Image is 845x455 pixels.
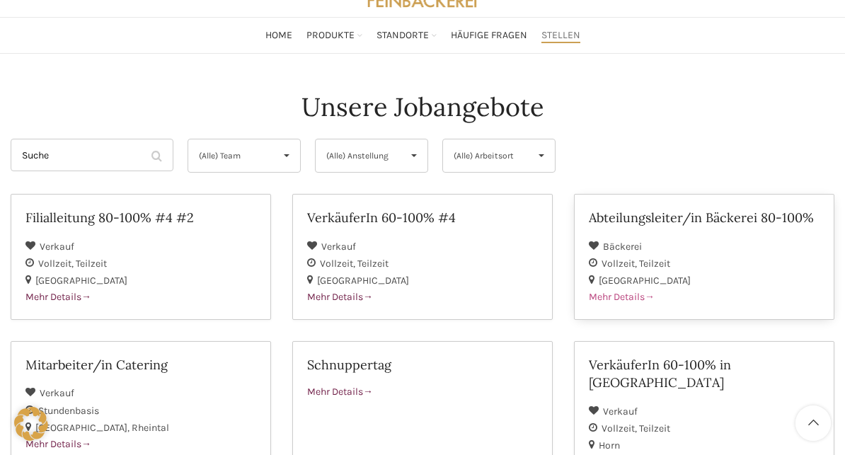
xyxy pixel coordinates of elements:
h2: Abteilungsleiter/in Bäckerei 80-100% [589,209,820,226]
input: Suche [11,139,173,171]
span: Verkauf [40,387,74,399]
span: ▾ [528,139,555,172]
a: Produkte [306,21,362,50]
span: Teilzeit [76,258,107,270]
h2: Schnuppertag [307,356,538,374]
span: Standorte [376,29,429,42]
span: [GEOGRAPHIC_DATA] [317,275,409,287]
span: Mehr Details [25,291,91,303]
a: Home [265,21,292,50]
a: Filialleitung 80-100% #4 #2 Verkauf Vollzeit Teilzeit [GEOGRAPHIC_DATA] Mehr Details [11,194,271,320]
h4: Unsere Jobangebote [301,89,544,125]
span: [GEOGRAPHIC_DATA] [599,275,691,287]
span: Mehr Details [589,291,655,303]
a: Häufige Fragen [451,21,527,50]
h2: VerkäuferIn 60-100% #4 [307,209,538,226]
a: VerkäuferIn 60-100% #4 Verkauf Vollzeit Teilzeit [GEOGRAPHIC_DATA] Mehr Details [292,194,553,320]
a: Abteilungsleiter/in Bäckerei 80-100% Bäckerei Vollzeit Teilzeit [GEOGRAPHIC_DATA] Mehr Details [574,194,834,320]
a: Scroll to top button [795,405,831,441]
span: Vollzeit [38,258,76,270]
span: Teilzeit [639,422,670,434]
span: Stundenbasis [38,405,99,417]
span: [GEOGRAPHIC_DATA] [35,275,127,287]
span: Horn [599,439,620,451]
span: ▾ [401,139,427,172]
a: Standorte [376,21,437,50]
span: Vollzeit [602,422,639,434]
a: Stellen [541,21,580,50]
span: (Alle) Anstellung [326,139,393,172]
span: Produkte [306,29,355,42]
span: Teilzeit [639,258,670,270]
span: (Alle) Team [199,139,266,172]
span: Stellen [541,29,580,42]
span: (Alle) Arbeitsort [454,139,521,172]
span: Bäckerei [603,241,642,253]
span: Vollzeit [320,258,357,270]
span: Mehr Details [307,291,373,303]
h2: VerkäuferIn 60-100% in [GEOGRAPHIC_DATA] [589,356,820,391]
h2: Mitarbeiter/in Catering [25,356,256,374]
span: Teilzeit [357,258,389,270]
span: Verkauf [40,241,74,253]
span: Verkauf [321,241,356,253]
h2: Filialleitung 80-100% #4 #2 [25,209,256,226]
span: Rheintal [132,422,169,434]
span: Home [265,29,292,42]
span: [GEOGRAPHIC_DATA] [35,422,132,434]
span: Vollzeit [602,258,639,270]
span: Häufige Fragen [451,29,527,42]
span: ▾ [273,139,300,172]
span: Mehr Details [307,386,373,398]
span: Verkauf [603,405,638,417]
div: Main navigation [4,21,841,50]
